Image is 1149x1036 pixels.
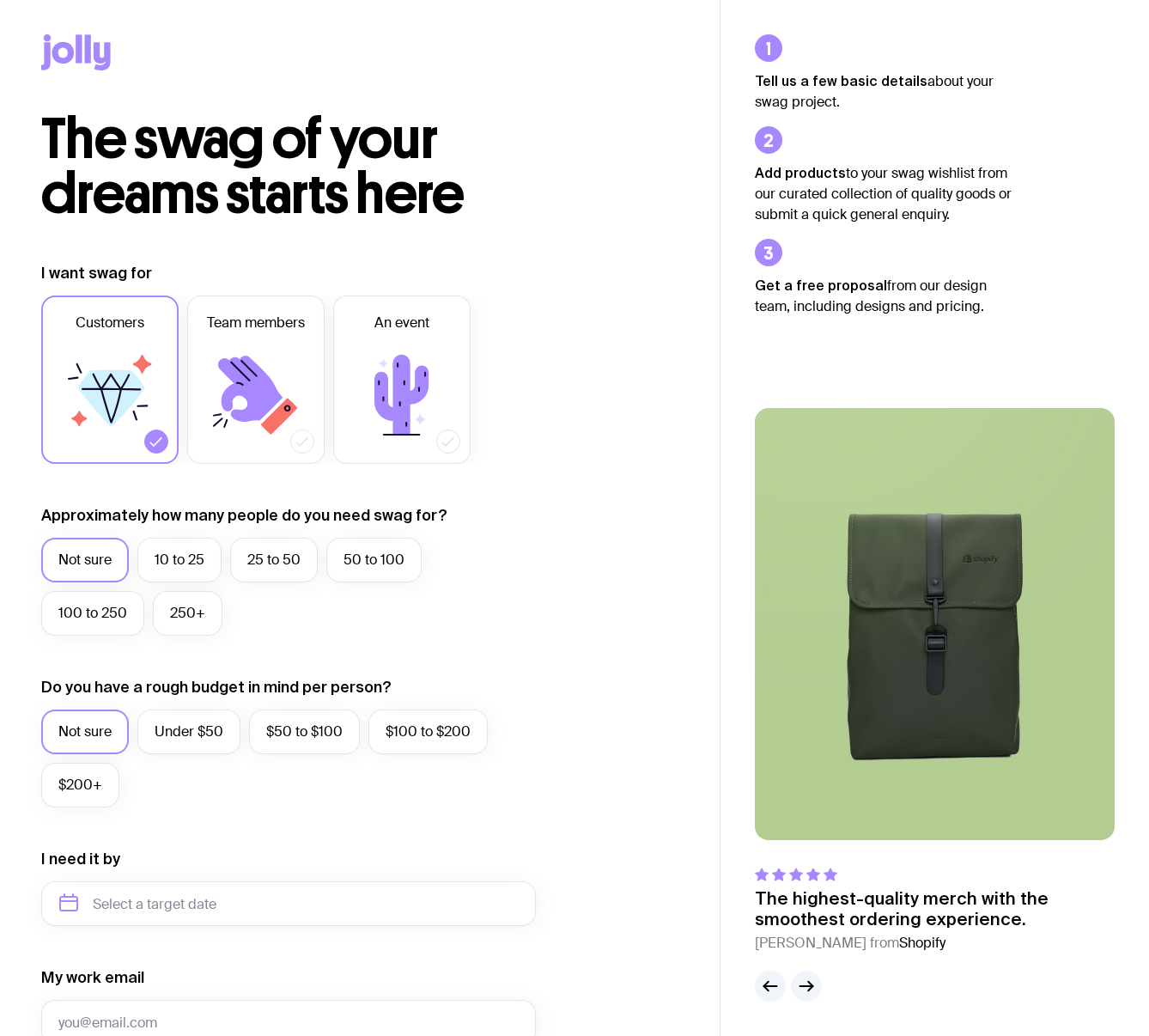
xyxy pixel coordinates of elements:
[368,710,488,754] label: $100 to $200
[249,710,360,754] label: $50 to $100
[41,967,144,988] label: My work email
[374,313,429,333] span: An event
[41,505,447,526] label: Approximately how many people do you need swag for?
[899,934,945,952] span: Shopify
[326,538,422,582] label: 50 to 100
[207,313,305,333] span: Team members
[41,263,152,283] label: I want swag for
[230,538,318,582] label: 25 to 50
[755,70,1012,113] p: about your swag project.
[755,933,1115,954] cite: [PERSON_NAME] from
[755,275,1012,317] p: from our design team, including designs and pricing.
[41,849,120,869] label: I need it by
[41,591,144,636] label: 100 to 250
[41,881,536,926] input: Select a target date
[137,710,240,754] label: Under $50
[41,710,129,754] label: Not sure
[137,538,222,582] label: 10 to 25
[755,162,1012,225] p: to your swag wishlist from our curated collection of quality goods or submit a quick general enqu...
[755,73,927,88] strong: Tell us a few basic details
[755,165,846,180] strong: Add products
[76,313,144,333] span: Customers
[41,763,119,807] label: $200+
[41,105,465,228] span: The swag of your dreams starts here
[755,277,887,293] strong: Get a free proposal
[41,538,129,582] label: Not sure
[755,888,1115,929] p: The highest-quality merch with the smoothest ordering experience.
[41,677,392,698] label: Do you have a rough budget in mind per person?
[153,591,222,636] label: 250+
